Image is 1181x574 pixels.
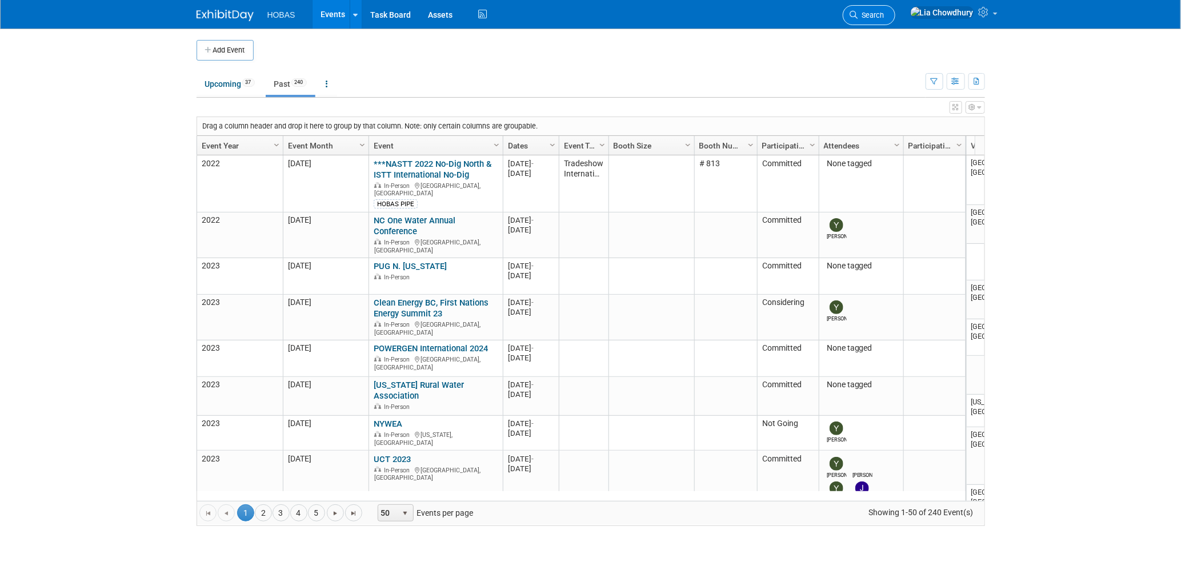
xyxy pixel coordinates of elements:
span: Column Settings [358,141,367,150]
a: Event Month [288,136,361,155]
td: Committed [757,340,819,377]
td: # 813 [694,155,757,212]
a: Go to the last page [345,504,362,521]
div: [DATE] [508,225,554,235]
div: Yvonne Green [827,435,847,444]
img: Yvonne Green [830,218,843,232]
span: Go to the previous page [222,509,231,518]
td: 2023 [197,295,283,340]
img: In-Person Event [374,182,381,188]
a: NYWEA [374,419,402,429]
img: In-Person Event [374,356,381,362]
td: Committed [757,377,819,416]
img: John Mele [852,457,872,487]
td: [DATE] [283,155,369,212]
div: [DATE] [508,464,554,473]
a: Upcoming37 [197,73,263,95]
a: Attendees [824,136,896,155]
div: [DATE] [508,353,554,363]
span: Column Settings [746,141,755,150]
div: None tagged [824,159,898,169]
span: Events per page [363,504,485,521]
div: Drag a column header and drop it here to group by that column. Note: only certain columns are gro... [197,117,984,135]
a: [US_STATE] Rural Water Association [374,380,464,401]
span: Column Settings [598,141,607,150]
a: Past240 [266,73,315,95]
td: [GEOGRAPHIC_DATA], [GEOGRAPHIC_DATA] [967,280,1018,319]
span: Column Settings [808,141,817,150]
span: 240 [291,78,307,87]
div: [DATE] [508,343,554,353]
td: 2023 [197,377,283,416]
a: Column Settings [596,136,608,153]
img: In-Person Event [374,467,381,472]
span: - [531,455,534,463]
div: [DATE] [508,159,554,168]
a: Venue Location [971,136,1011,155]
span: 1 [237,504,254,521]
span: HOBAS [267,10,295,19]
a: Booth Size [614,136,687,155]
div: [US_STATE], [GEOGRAPHIC_DATA] [374,430,498,447]
div: [GEOGRAPHIC_DATA], [GEOGRAPHIC_DATA] [374,465,498,482]
div: None tagged [824,380,898,390]
td: Not Going [757,416,819,451]
a: Event [374,136,495,155]
img: In-Person Event [374,239,381,244]
span: In-Person [384,467,413,474]
td: Committed [757,451,819,523]
td: [GEOGRAPHIC_DATA], [GEOGRAPHIC_DATA] [967,205,1018,244]
span: In-Person [384,403,413,411]
div: [DATE] [508,271,554,280]
div: Yvonne Green [827,232,847,240]
img: Yvonne Green [830,300,843,314]
div: [DATE] [508,168,554,178]
div: HOBAS PIPE [374,199,418,208]
img: In-Person Event [374,403,381,409]
a: Event Year [202,136,275,155]
div: [DATE] [508,454,554,464]
a: 3 [273,504,290,521]
div: [DATE] [508,298,554,307]
td: Considering [757,295,819,340]
a: Dates [508,136,551,155]
span: Go to the first page [203,509,213,518]
td: 2022 [197,155,283,212]
a: 4 [290,504,307,521]
a: Column Settings [953,136,966,153]
a: Participation Type [908,136,958,155]
span: In-Person [384,431,413,439]
span: - [531,159,534,168]
img: Yvonne Green [830,457,843,471]
a: Column Settings [744,136,757,153]
div: Yvonne Green [827,314,847,323]
td: 2023 [197,258,283,295]
div: None tagged [824,343,898,354]
img: In-Person Event [374,431,381,437]
a: Go to the first page [199,504,217,521]
td: Committed [757,155,819,212]
div: None tagged [824,261,898,271]
img: In-Person Event [374,274,381,279]
span: - [531,216,534,224]
span: Column Settings [955,141,964,150]
a: PUG N. [US_STATE] [374,261,447,271]
span: In-Person [384,239,413,246]
div: [DATE] [508,390,554,399]
span: - [531,298,534,307]
span: Showing 1-50 of 240 Event(s) [858,504,984,520]
div: [GEOGRAPHIC_DATA], [GEOGRAPHIC_DATA] [374,354,498,371]
div: [GEOGRAPHIC_DATA], [GEOGRAPHIC_DATA] [374,237,498,254]
span: - [531,380,534,389]
td: 2023 [197,340,283,377]
span: select [401,509,410,518]
a: 5 [308,504,325,521]
td: [DATE] [283,258,369,295]
span: In-Person [384,356,413,363]
td: [DATE] [283,451,369,523]
a: Column Settings [682,136,694,153]
span: Go to the next page [331,509,340,518]
span: - [531,262,534,270]
span: Column Settings [683,141,692,150]
td: [GEOGRAPHIC_DATA], [GEOGRAPHIC_DATA] [967,485,1018,517]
